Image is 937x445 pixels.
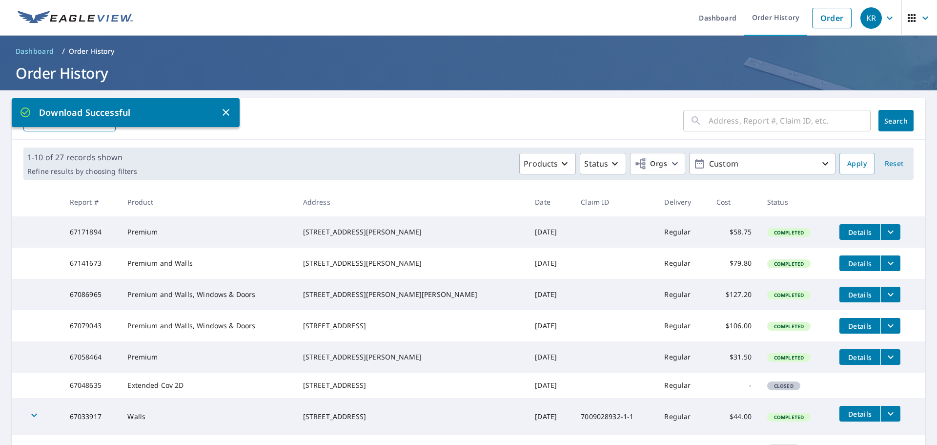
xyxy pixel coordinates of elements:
div: [STREET_ADDRESS] [303,381,520,390]
td: Premium [120,216,295,248]
button: Orgs [630,153,685,174]
div: [STREET_ADDRESS][PERSON_NAME] [303,352,520,362]
span: Closed [768,382,799,389]
th: Date [527,188,573,216]
button: detailsBtn-67033917 [839,406,880,422]
button: Custom [689,153,835,174]
td: Walls [120,398,295,435]
td: $106.00 [709,310,759,341]
div: [STREET_ADDRESS][PERSON_NAME][PERSON_NAME] [303,290,520,299]
th: Status [759,188,832,216]
img: EV Logo [18,11,133,25]
td: Regular [656,248,709,279]
td: Premium and Walls, Windows & Doors [120,279,295,310]
td: $44.00 [709,398,759,435]
th: Claim ID [573,188,656,216]
button: detailsBtn-67141673 [839,255,880,271]
h1: Order History [12,63,925,83]
span: Completed [768,414,810,421]
td: $79.80 [709,248,759,279]
button: filesDropdownBtn-67058464 [880,349,900,365]
a: Dashboard [12,43,58,59]
span: Reset [882,158,906,170]
td: 67058464 [62,341,120,373]
span: Details [845,409,875,419]
td: Premium [120,341,295,373]
p: Status [584,158,608,170]
td: Regular [656,310,709,341]
td: [DATE] [527,341,573,373]
button: Reset [878,153,910,174]
span: Completed [768,260,810,267]
button: filesDropdownBtn-67171894 [880,224,900,240]
td: 67048635 [62,373,120,398]
td: Premium and Walls, Windows & Doors [120,310,295,341]
button: Search [878,110,914,131]
th: Cost [709,188,759,216]
input: Address, Report #, Claim ID, etc. [709,107,871,134]
li: / [62,45,65,57]
button: filesDropdownBtn-67079043 [880,318,900,334]
span: Completed [768,292,810,298]
span: Details [845,353,875,362]
button: filesDropdownBtn-67086965 [880,287,900,302]
td: [DATE] [527,373,573,398]
td: 67086965 [62,279,120,310]
p: Refine results by choosing filters [27,167,137,176]
button: filesDropdownBtn-67033917 [880,406,900,422]
td: 67171894 [62,216,120,248]
td: [DATE] [527,248,573,279]
td: Premium and Walls [120,248,295,279]
span: Details [845,321,875,331]
span: Dashboard [16,46,54,56]
span: Completed [768,229,810,236]
span: Details [845,228,875,237]
span: Details [845,259,875,268]
div: [STREET_ADDRESS] [303,412,520,422]
td: [DATE] [527,216,573,248]
button: Products [519,153,576,174]
p: Custom [705,155,819,172]
span: Completed [768,323,810,330]
td: [DATE] [527,310,573,341]
td: Extended Cov 2D [120,373,295,398]
td: $127.20 [709,279,759,310]
td: [DATE] [527,398,573,435]
div: [STREET_ADDRESS] [303,321,520,331]
span: Apply [847,158,867,170]
span: Completed [768,354,810,361]
button: filesDropdownBtn-67141673 [880,255,900,271]
nav: breadcrumb [12,43,925,59]
td: 67141673 [62,248,120,279]
td: Regular [656,279,709,310]
th: Delivery [656,188,709,216]
button: detailsBtn-67086965 [839,287,880,302]
td: Regular [656,398,709,435]
th: Address [295,188,528,216]
td: Regular [656,373,709,398]
button: Apply [839,153,875,174]
th: Product [120,188,295,216]
span: Search [886,116,906,126]
p: 1-10 of 27 records shown [27,151,137,163]
span: Orgs [634,158,667,170]
td: 67079043 [62,310,120,341]
span: Details [845,290,875,299]
p: Download Successful [20,106,220,119]
td: 7009028932-1-1 [573,398,656,435]
td: Regular [656,216,709,248]
button: detailsBtn-67058464 [839,349,880,365]
td: - [709,373,759,398]
button: detailsBtn-67171894 [839,224,880,240]
div: KR [860,7,882,29]
button: detailsBtn-67079043 [839,318,880,334]
p: Products [524,158,558,170]
div: [STREET_ADDRESS][PERSON_NAME] [303,227,520,237]
button: Status [580,153,626,174]
p: Order History [69,46,115,56]
td: $58.75 [709,216,759,248]
td: Regular [656,341,709,373]
td: [DATE] [527,279,573,310]
td: $31.50 [709,341,759,373]
td: 67033917 [62,398,120,435]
